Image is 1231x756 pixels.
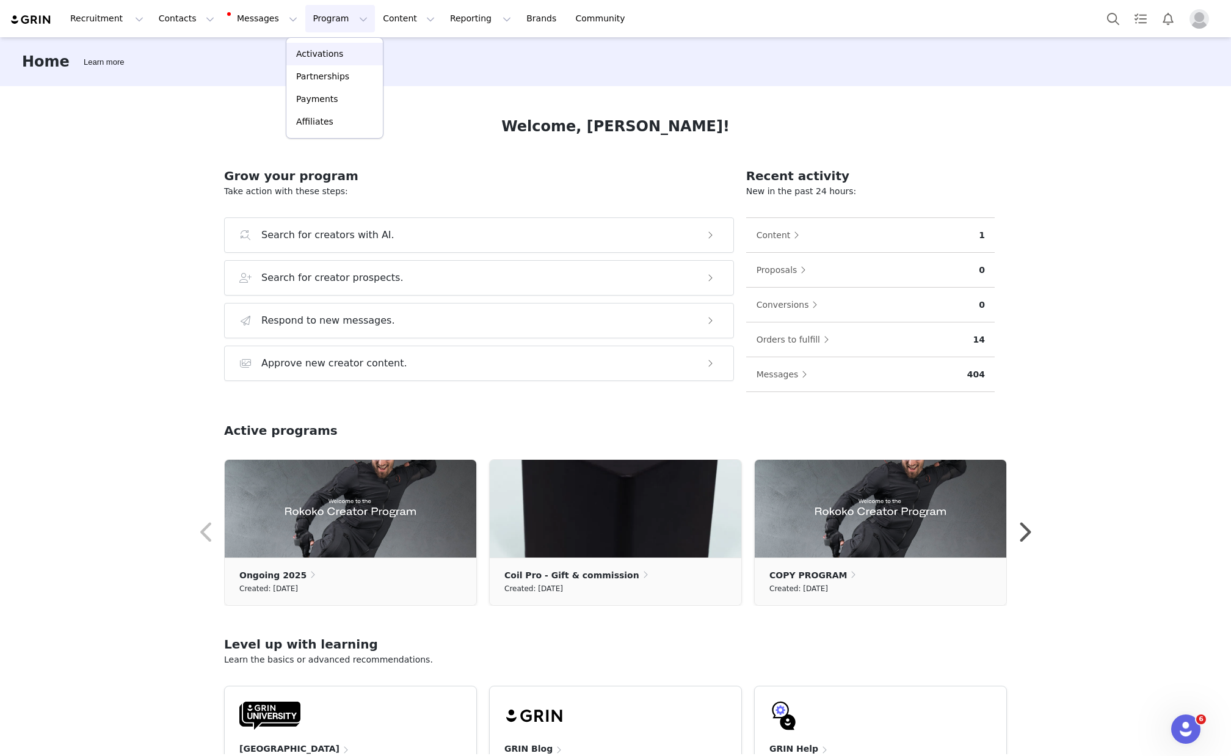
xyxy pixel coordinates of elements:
img: d3e729dd-d105-4e7c-a8b6-f55184c44b01.png [225,460,476,558]
h1: Welcome, [PERSON_NAME]! [501,115,730,137]
button: Orders to fulfill [756,330,835,349]
p: 1 [979,229,985,242]
img: grin-logo-black.svg [504,701,565,730]
div: Tooltip anchor [81,56,126,68]
h3: Approve new creator content. [261,356,407,371]
button: Program [305,5,375,32]
p: Partnerships [296,70,349,83]
small: Created: [DATE] [504,582,563,595]
span: 6 [1196,714,1206,724]
button: Content [376,5,442,32]
p: Payments [296,93,338,106]
button: Recruitment [63,5,151,32]
small: Created: [DATE] [239,582,298,595]
button: Messages [756,365,814,384]
button: Search [1100,5,1127,32]
img: 2ce1afb7-21f0-4efe-a299-d1a5b4ef3a6f.png [755,460,1006,558]
p: Take action with these steps: [224,185,734,198]
p: Coil Pro - Gift & commission [504,569,639,582]
h2: Grow your program [224,167,734,185]
p: Activations [296,48,343,60]
p: Ongoing 2025 [239,569,307,582]
button: Search for creator prospects. [224,260,734,296]
p: Learn the basics or advanced recommendations. [224,653,1007,666]
h4: GRIN Blog [504,743,553,755]
iframe: Intercom live chat [1171,714,1200,744]
img: GRIN-University-Logo-Black.svg [239,701,300,730]
h2: Recent activity [746,167,995,185]
button: Notifications [1155,5,1182,32]
button: Search for creators with AI. [224,217,734,253]
h4: GRIN Help [769,743,818,755]
p: Affiliates [296,115,333,128]
h2: Active programs [224,421,338,440]
img: GRIN-help-icon.svg [769,701,799,730]
p: 0 [979,264,985,277]
button: Messages [222,5,305,32]
button: Conversions [756,295,824,314]
button: Respond to new messages. [224,303,734,338]
button: Proposals [756,260,813,280]
h3: Respond to new messages. [261,313,395,328]
p: 404 [967,368,985,381]
small: Created: [DATE] [769,582,828,595]
h2: Level up with learning [224,635,1007,653]
a: Tasks [1127,5,1154,32]
button: Contacts [151,5,222,32]
img: grin logo [10,14,53,26]
img: f0974598-9067-450d-bd3b-b304c4ee7883.webp [490,460,741,558]
button: Content [756,225,806,245]
h3: Home [22,51,70,73]
img: placeholder-profile.jpg [1189,9,1209,29]
button: Reporting [443,5,518,32]
p: New in the past 24 hours: [746,185,995,198]
h3: Search for creators with AI. [261,228,394,242]
a: Community [568,5,638,32]
button: Profile [1182,9,1221,29]
p: 14 [973,333,985,346]
button: Approve new creator content. [224,346,734,381]
h3: Search for creator prospects. [261,271,404,285]
p: COPY PROGRAM [769,569,847,582]
p: 0 [979,299,985,311]
h4: [GEOGRAPHIC_DATA] [239,743,340,755]
a: Brands [519,5,567,32]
